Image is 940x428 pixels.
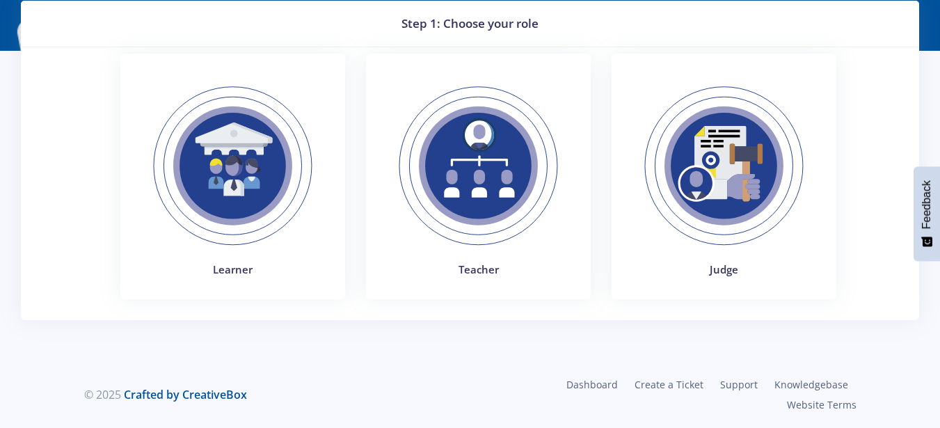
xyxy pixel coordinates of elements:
button: Feedback - Show survey [914,166,940,261]
a: Website Terms [779,395,857,415]
img: Teacher [383,70,574,262]
a: Knowledgebase [766,374,857,395]
a: Judges Judge [601,54,847,321]
img: Learner [137,70,328,262]
a: Crafted by CreativeBox [124,387,247,402]
h3: Step 1: Choose your role [38,15,902,33]
a: Create a Ticket [626,374,712,395]
h4: Judge [628,262,820,278]
a: Support [712,374,766,395]
a: Teacher Teacher [356,54,601,321]
span: Knowledgebase [774,378,848,391]
div: © 2025 [84,386,460,403]
img: Judges [628,70,820,262]
span: Feedback [921,180,933,229]
a: Learner Learner [110,54,356,321]
h4: Teacher [383,262,574,278]
a: Dashboard [558,374,626,395]
h4: Learner [137,262,328,278]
